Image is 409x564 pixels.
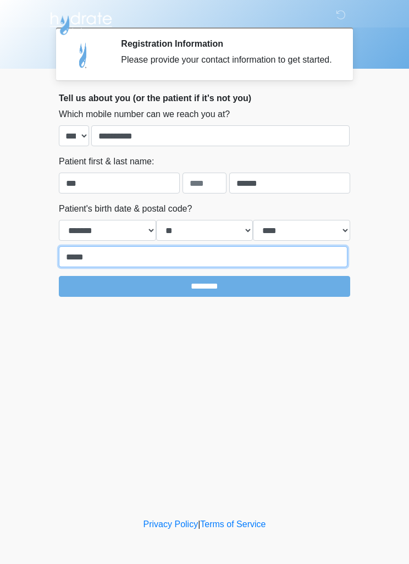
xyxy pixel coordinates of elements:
[198,519,200,529] a: |
[59,155,154,168] label: Patient first & last name:
[59,93,350,103] h2: Tell us about you (or the patient if it's not you)
[121,53,334,67] div: Please provide your contact information to get started.
[200,519,266,529] a: Terms of Service
[48,8,114,36] img: Hydrate IV Bar - Chandler Logo
[67,38,100,71] img: Agent Avatar
[59,108,230,121] label: Which mobile number can we reach you at?
[143,519,198,529] a: Privacy Policy
[59,202,192,215] label: Patient's birth date & postal code?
